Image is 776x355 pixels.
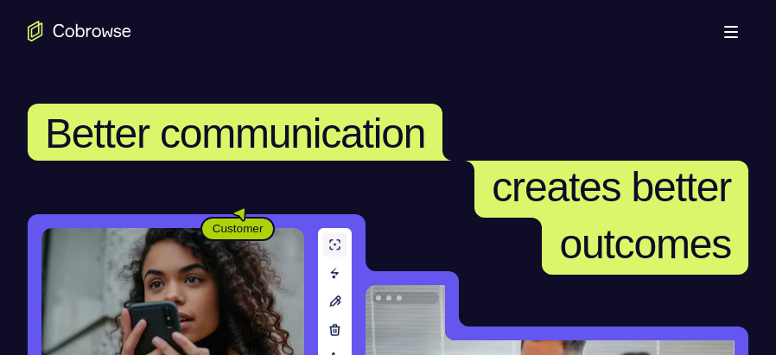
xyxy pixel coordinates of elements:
[45,111,425,156] span: Better communication
[28,21,131,41] a: Go to the home page
[202,220,274,238] span: Customer
[559,221,731,267] span: outcomes
[492,164,731,210] span: creates better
